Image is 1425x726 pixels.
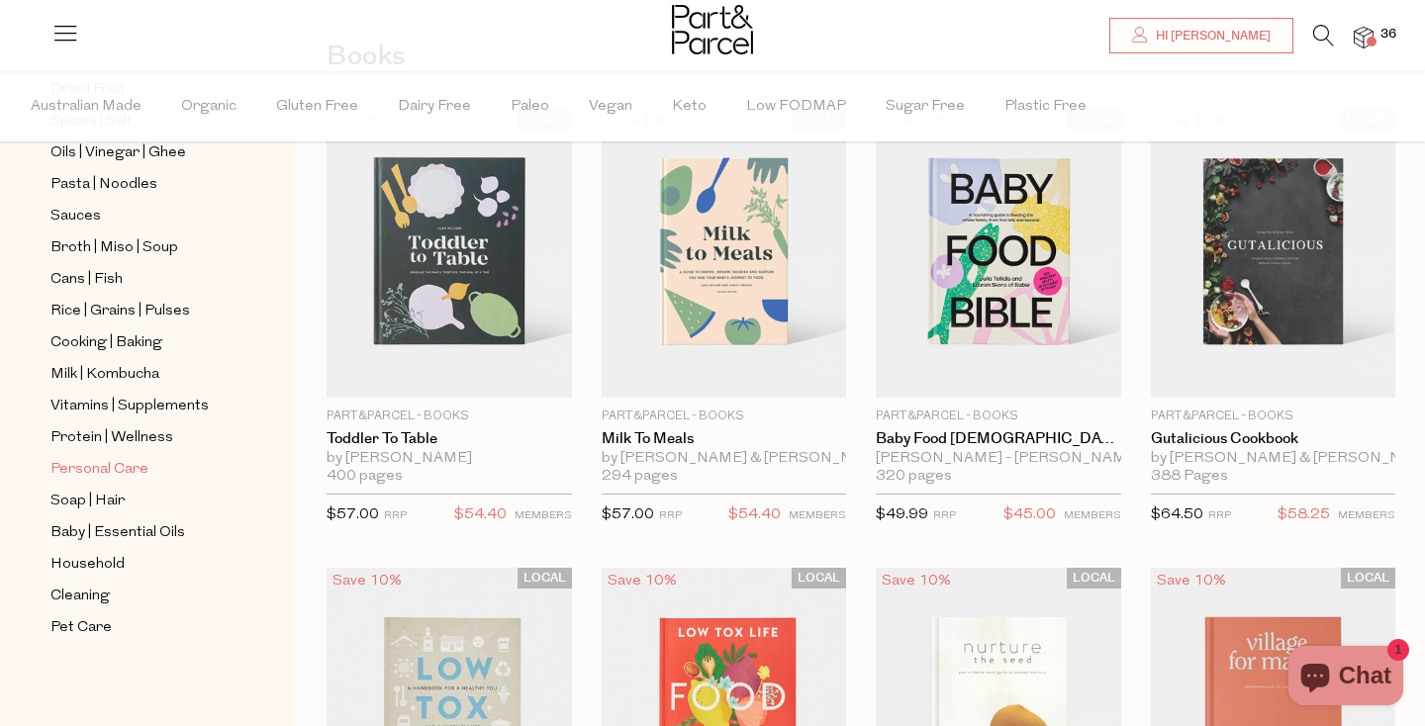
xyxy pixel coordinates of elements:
a: Vitamins | Supplements [50,394,231,418]
a: Baby | Essential Oils [50,520,231,545]
a: Sauces [50,204,231,228]
small: MEMBERS [789,510,846,521]
a: 36 [1354,27,1374,47]
span: Protein | Wellness [50,426,173,450]
small: RRP [1208,510,1231,521]
span: Vitamins | Supplements [50,395,209,418]
p: Part&Parcel - Books [1151,408,1396,425]
span: $49.99 [876,507,928,522]
span: LOCAL [518,568,572,589]
span: Personal Care [50,458,148,482]
a: Rice | Grains | Pulses [50,299,231,323]
a: Oils | Vinegar | Ghee [50,140,231,165]
span: Keto [672,72,707,141]
small: MEMBERS [515,510,572,521]
img: Milk to Meals [602,109,847,398]
span: 294 pages [602,468,678,486]
div: Save 10% [1151,568,1232,594]
div: by [PERSON_NAME] [327,450,572,468]
div: [PERSON_NAME] - [PERSON_NAME] & [PERSON_NAME] [876,450,1121,468]
span: Paleo [511,72,549,141]
span: Cleaning [50,585,110,608]
span: Gluten Free [276,72,358,141]
span: Vegan [589,72,632,141]
a: Soap | Hair [50,489,231,513]
span: Sauces [50,205,101,228]
small: RRP [384,510,407,521]
span: LOCAL [792,568,846,589]
small: MEMBERS [1064,510,1121,521]
span: $54.40 [454,502,507,528]
a: Pasta | Noodles [50,172,231,197]
span: Hi [PERSON_NAME] [1151,28,1271,45]
span: $57.00 [327,507,379,522]
span: 400 pages [327,468,403,486]
a: Personal Care [50,457,231,482]
p: Part&Parcel - Books [327,408,572,425]
span: $58.25 [1278,502,1330,528]
a: Broth | Miso | Soup [50,235,231,260]
span: $45.00 [1003,502,1056,528]
div: by [PERSON_NAME] & [PERSON_NAME] [1151,450,1396,468]
a: Hi [PERSON_NAME] [1109,18,1293,53]
a: Protein | Wellness [50,425,231,450]
span: Sugar Free [886,72,965,141]
span: Australian Made [31,72,142,141]
span: Dairy Free [398,72,471,141]
a: Cans | Fish [50,267,231,292]
img: Part&Parcel [672,5,753,54]
div: Save 10% [602,568,683,594]
small: RRP [659,510,682,521]
a: Milk to Meals [602,430,847,448]
small: MEMBERS [1338,510,1395,521]
span: Baby | Essential Oils [50,521,185,545]
span: 388 Pages [1151,468,1228,486]
a: Pet Care [50,615,231,640]
span: $64.50 [1151,507,1203,522]
span: LOCAL [1341,568,1395,589]
a: Household [50,552,231,577]
p: Part&Parcel - Books [876,408,1121,425]
div: Save 10% [876,568,957,594]
span: 36 [1376,26,1401,44]
span: Organic [181,72,237,141]
span: Cooking | Baking [50,331,162,355]
span: LOCAL [1067,568,1121,589]
span: 320 pages [876,468,952,486]
span: Broth | Miso | Soup [50,236,178,260]
div: Save 10% [327,568,408,594]
span: $54.40 [728,502,781,528]
a: Cleaning [50,584,231,608]
span: $57.00 [602,507,654,522]
span: Cans | Fish [50,268,123,292]
span: Oils | Vinegar | Ghee [50,141,186,165]
img: Gutalicious Cookbook [1151,109,1396,398]
span: Pasta | Noodles [50,173,157,197]
a: Gutalicious Cookbook [1151,430,1396,448]
span: Milk | Kombucha [50,363,159,387]
img: Baby Food Bible [876,109,1121,398]
span: Household [50,553,125,577]
span: Pet Care [50,616,112,640]
span: Low FODMAP [746,72,846,141]
span: Soap | Hair [50,490,125,513]
p: Part&Parcel - Books [602,408,847,425]
a: Cooking | Baking [50,330,231,355]
small: RRP [933,510,956,521]
span: Plastic Free [1004,72,1087,141]
inbox-online-store-chat: Shopify online store chat [1282,646,1409,710]
img: Toddler to Table [327,109,572,398]
div: by [PERSON_NAME] & [PERSON_NAME] [602,450,847,468]
span: Rice | Grains | Pulses [50,300,190,323]
a: Toddler to Table [327,430,572,448]
a: Baby Food [DEMOGRAPHIC_DATA] [876,430,1121,448]
a: Milk | Kombucha [50,362,231,387]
